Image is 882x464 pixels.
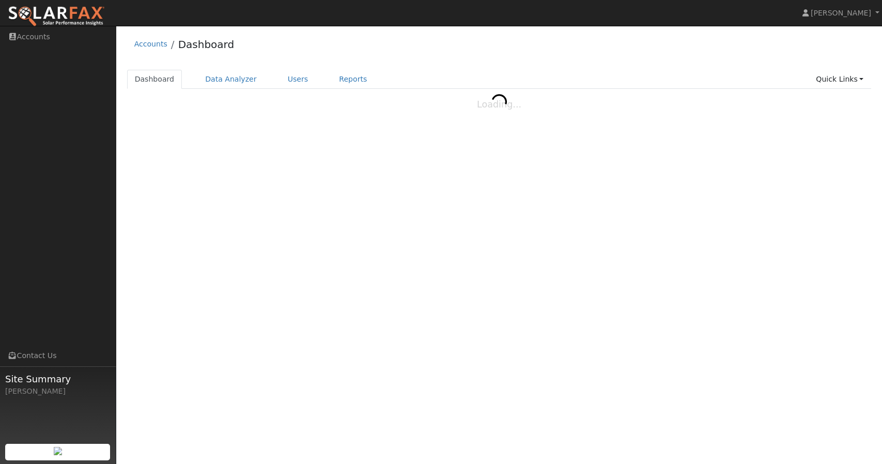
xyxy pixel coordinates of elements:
[5,386,111,397] div: [PERSON_NAME]
[127,70,182,89] a: Dashboard
[197,70,265,89] a: Data Analyzer
[54,447,62,455] img: retrieve
[178,38,235,51] a: Dashboard
[808,70,871,89] a: Quick Links
[134,40,167,48] a: Accounts
[8,6,105,27] img: SolarFax
[331,70,375,89] a: Reports
[5,372,111,386] span: Site Summary
[280,70,316,89] a: Users
[811,9,871,17] span: [PERSON_NAME]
